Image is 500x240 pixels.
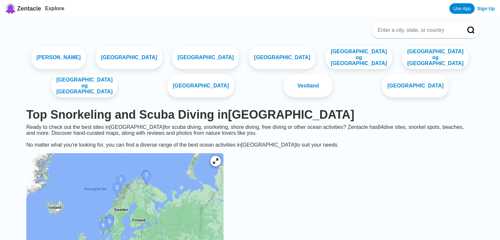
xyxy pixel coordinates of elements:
a: [GEOGRAPHIC_DATA] og [GEOGRAPHIC_DATA] [402,46,469,69]
a: [GEOGRAPHIC_DATA] [167,74,234,97]
span: Zentacle [17,5,41,12]
div: Ready to check out the best sites in [GEOGRAPHIC_DATA] for scuba diving, snorkeling, shore diving... [21,124,479,148]
input: Enter a city, state, or country [377,27,458,34]
a: [GEOGRAPHIC_DATA] [96,46,162,69]
a: [PERSON_NAME] [31,46,86,69]
a: [GEOGRAPHIC_DATA] [172,46,239,69]
a: Sign Up [477,6,495,11]
a: Use App [449,3,475,14]
a: Explore [45,6,64,11]
a: [GEOGRAPHIC_DATA] og [GEOGRAPHIC_DATA] [325,46,392,69]
a: Zentacle logoZentacle [5,3,41,14]
a: [GEOGRAPHIC_DATA] [382,74,449,97]
a: [GEOGRAPHIC_DATA] og [GEOGRAPHIC_DATA] [51,74,118,97]
a: [GEOGRAPHIC_DATA] [249,46,316,69]
h1: Top Snorkeling and Scuba Diving in [GEOGRAPHIC_DATA] [26,108,474,122]
img: Zentacle logo [5,3,16,14]
a: Vestland [284,74,332,97]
